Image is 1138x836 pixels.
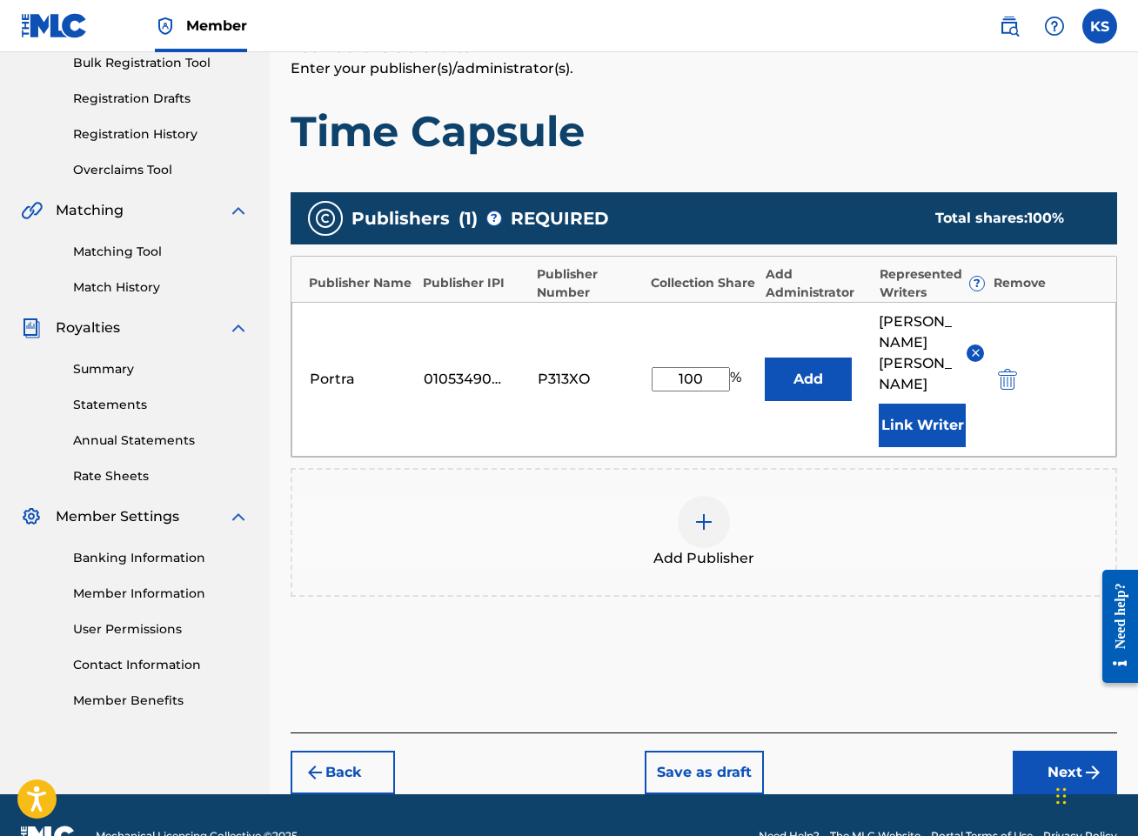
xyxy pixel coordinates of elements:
[186,16,247,36] span: Member
[56,200,124,221] span: Matching
[1037,9,1072,43] div: Help
[228,506,249,527] img: expand
[970,277,984,291] span: ?
[21,200,43,221] img: Matching
[999,16,1020,37] img: search
[73,161,249,179] a: Overclaims Tool
[765,358,852,401] button: Add
[998,369,1017,390] img: 12a2ab48e56ec057fbd8.svg
[459,205,478,231] span: ( 1 )
[1051,752,1138,836] iframe: Chat Widget
[228,200,249,221] img: expand
[1044,16,1065,37] img: help
[1089,556,1138,696] iframe: Resource Center
[73,656,249,674] a: Contact Information
[73,125,249,144] a: Registration History
[651,274,756,292] div: Collection Share
[56,506,179,527] span: Member Settings
[56,318,120,338] span: Royalties
[21,506,42,527] img: Member Settings
[315,208,336,229] img: publishers
[766,265,871,302] div: Add Administrator
[487,211,501,225] span: ?
[73,620,249,639] a: User Permissions
[935,208,1082,229] div: Total shares:
[291,105,1117,157] h1: Time Capsule
[73,396,249,414] a: Statements
[1082,9,1117,43] div: User Menu
[73,549,249,567] a: Banking Information
[73,243,249,261] a: Matching Tool
[73,90,249,108] a: Registration Drafts
[994,274,1099,292] div: Remove
[73,692,249,710] a: Member Benefits
[653,548,754,569] span: Add Publisher
[645,751,764,794] button: Save as draft
[879,311,954,395] span: [PERSON_NAME] [PERSON_NAME]
[693,512,714,532] img: add
[21,318,42,338] img: Royalties
[351,205,450,231] span: Publishers
[73,585,249,603] a: Member Information
[291,751,395,794] button: Back
[73,467,249,485] a: Rate Sheets
[155,16,176,37] img: Top Rightsholder
[1028,210,1064,226] span: 100 %
[1013,751,1117,794] button: Next
[423,274,528,292] div: Publisher IPI
[880,265,985,302] div: Represented Writers
[992,9,1027,43] a: Public Search
[73,278,249,297] a: Match History
[73,431,249,450] a: Annual Statements
[73,360,249,378] a: Summary
[511,205,609,231] span: REQUIRED
[1056,770,1067,822] div: Drag
[73,54,249,72] a: Bulk Registration Tool
[879,404,966,447] button: Link Writer
[21,13,88,38] img: MLC Logo
[291,58,1117,79] p: Enter your publisher(s)/administrator(s).
[309,274,414,292] div: Publisher Name
[969,346,982,359] img: remove-from-list-button
[730,367,746,391] span: %
[305,762,325,783] img: 7ee5dd4eb1f8a8e3ef2f.svg
[537,265,642,302] div: Publisher Number
[228,318,249,338] img: expand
